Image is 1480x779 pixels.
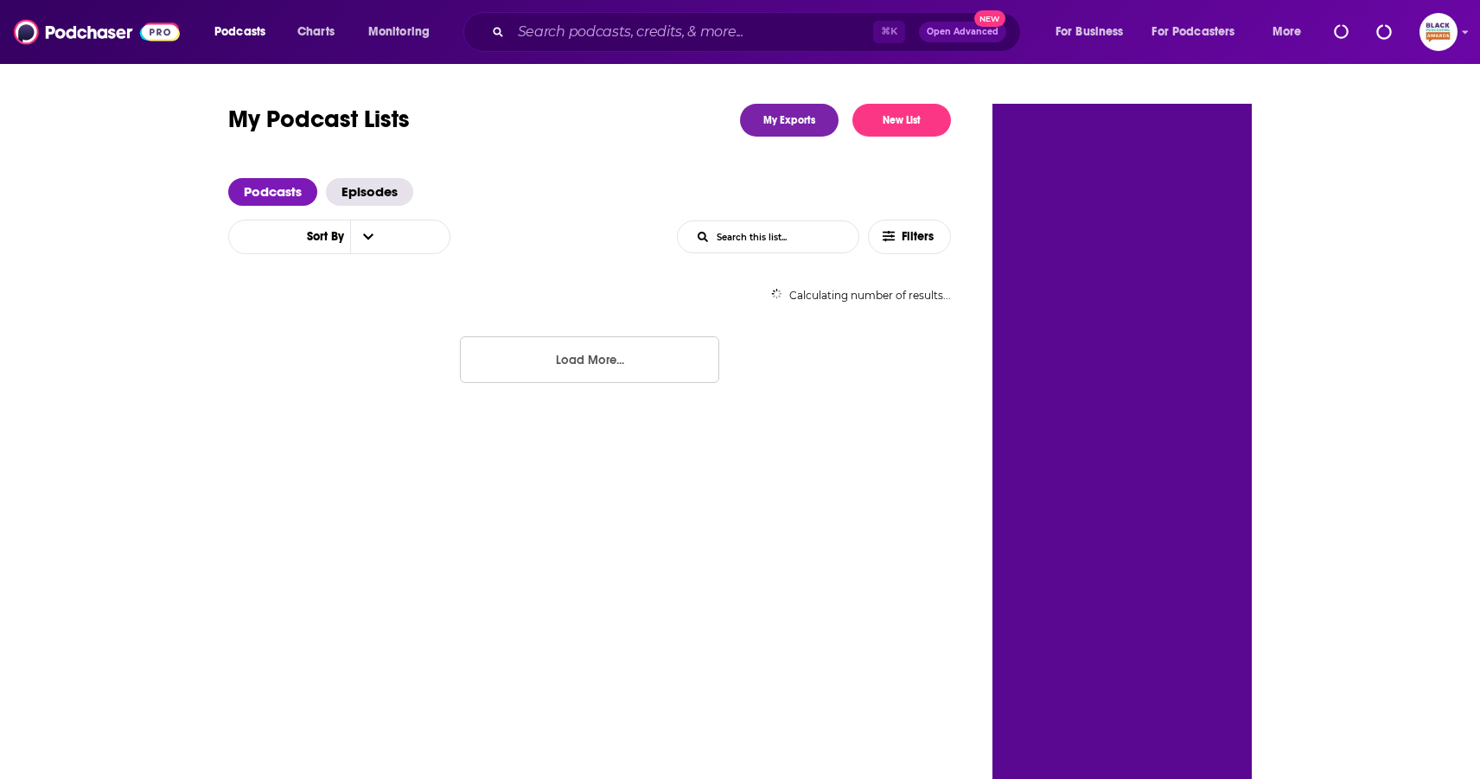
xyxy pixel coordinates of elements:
a: Podcasts [228,178,317,206]
button: open menu [293,231,350,243]
button: Show profile menu [1419,13,1458,51]
h2: Choose List sort [228,220,450,254]
input: Search podcasts, credits, & more... [511,18,873,46]
div: Search podcasts, credits, & more... [480,12,1037,52]
button: open menu [1260,18,1324,46]
span: Sort By [293,231,350,243]
a: My Exports [740,104,839,137]
span: Podcasts [214,20,265,44]
span: More [1273,20,1302,44]
a: Charts [286,18,345,46]
button: open menu [356,18,452,46]
span: For Podcasters [1151,20,1234,44]
button: Filters [868,220,951,254]
button: open menu [202,18,288,46]
button: open menu [1043,18,1145,46]
span: New [974,10,1005,27]
span: For Business [1056,20,1124,44]
span: Filters [902,231,936,243]
span: Monitoring [368,20,430,44]
span: Charts [297,20,335,44]
div: Calculating number of results... [228,289,951,302]
h1: My Podcast Lists [228,104,410,137]
button: open menu [1141,18,1260,46]
img: Podchaser - Follow, Share and Rate Podcasts [14,16,180,48]
span: ⌘ K [873,21,905,43]
span: Open Advanced [927,28,998,36]
button: New List [852,104,951,137]
img: User Profile [1419,13,1458,51]
span: Logged in as blackpodcastingawards [1419,13,1458,51]
button: open menu [350,220,386,253]
a: Episodes [326,178,413,206]
button: Load More... [460,336,719,383]
button: Open AdvancedNew [919,22,1006,42]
